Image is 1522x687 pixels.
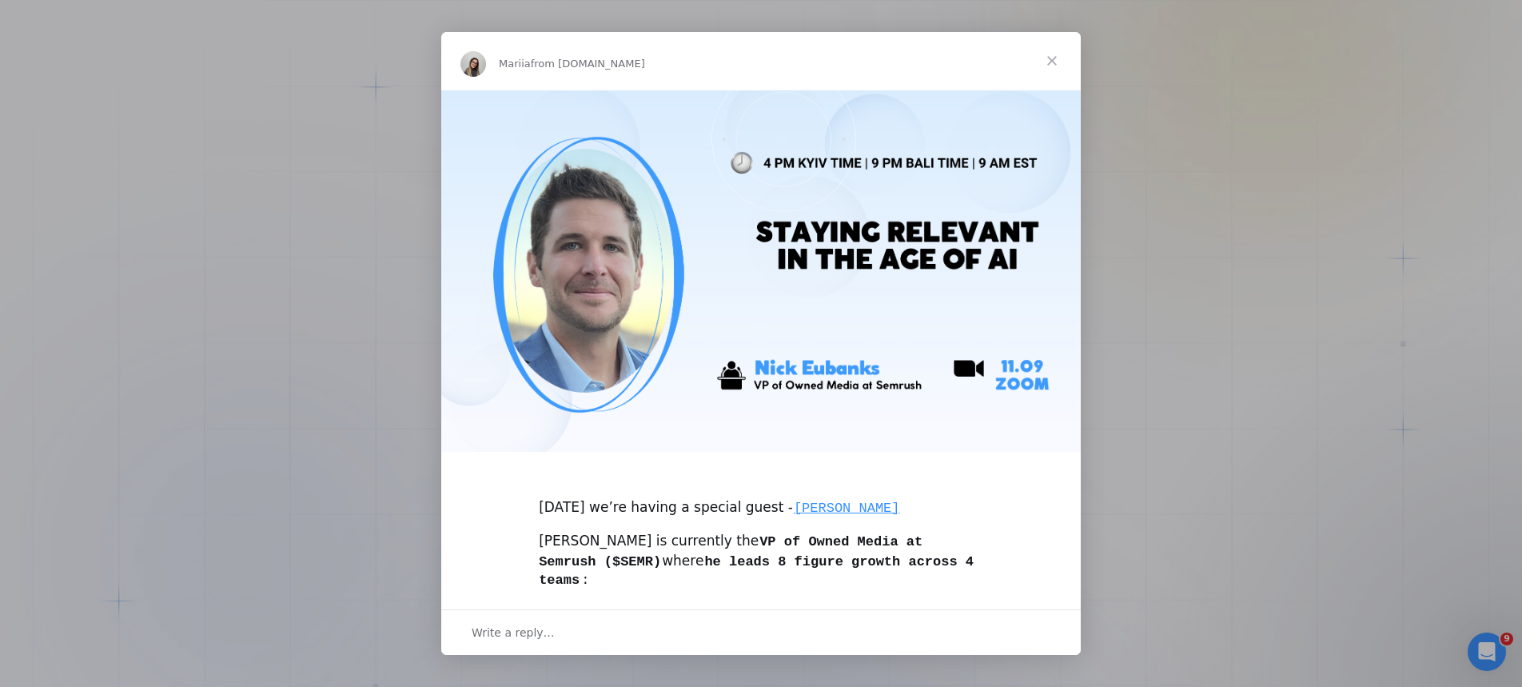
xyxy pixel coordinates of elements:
span: from [DOMAIN_NAME] [531,58,645,70]
code: VP of Owned Media at Semrush ($SEMR) [539,533,922,570]
div: [PERSON_NAME] is currently the where [539,532,983,590]
span: Close [1023,32,1081,90]
div: [DATE] we’re having a special guest - [539,479,983,518]
code: : [580,572,590,589]
code: [PERSON_NAME] [793,500,901,517]
span: Mariia [499,58,531,70]
div: Open conversation and reply [441,609,1081,655]
span: Write a reply… [472,622,555,643]
code: he leads 8 figure growth across 4 teams [539,553,974,589]
a: [PERSON_NAME] [793,499,901,515]
img: Profile image for Mariia [460,51,486,77]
